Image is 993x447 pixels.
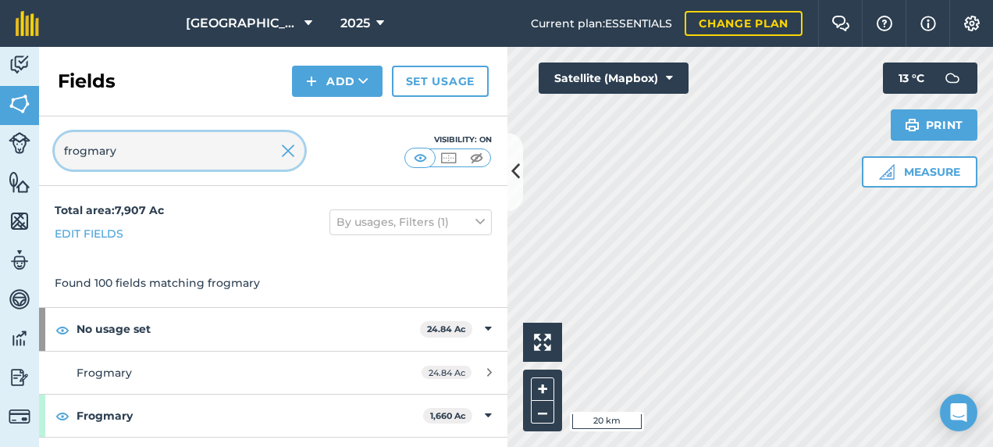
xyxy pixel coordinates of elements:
[905,116,920,134] img: svg+xml;base64,PHN2ZyB4bWxucz0iaHR0cDovL3d3dy53My5vcmcvMjAwMC9zdmciIHdpZHRoPSIxOSIgaGVpZ2h0PSIyNC...
[685,11,803,36] a: Change plan
[531,377,554,401] button: +
[186,14,298,33] span: [GEOGRAPHIC_DATA]
[9,209,30,233] img: svg+xml;base64,PHN2ZyB4bWxucz0iaHR0cDovL3d3dy53My5vcmcvMjAwMC9zdmciIHdpZHRoPSI1NiIgaGVpZ2h0PSI2MC...
[77,366,132,380] span: Frogmary
[77,395,423,437] strong: Frogmary
[899,63,924,94] span: 13 ° C
[411,150,430,166] img: svg+xml;base64,PHN2ZyB4bWxucz0iaHR0cDovL3d3dy53My5vcmcvMjAwMC9zdmciIHdpZHRoPSI1MCIgaGVpZ2h0PSI0MC...
[16,11,39,36] img: fieldmargin Logo
[404,134,492,146] div: Visibility: On
[39,352,507,394] a: Frogmary24.84 Ac
[9,406,30,427] img: svg+xml;base64,PD94bWwgdmVyc2lvbj0iMS4wIiBlbmNvZGluZz0idXRmLTgiPz4KPCEtLSBHZW5lcmF0b3I6IEFkb2JlIE...
[9,288,30,311] img: svg+xml;base64,PD94bWwgdmVyc2lvbj0iMS4wIiBlbmNvZGluZz0idXRmLTgiPz4KPCEtLSBHZW5lcmF0b3I6IEFkb2JlIE...
[281,141,295,160] img: svg+xml;base64,PHN2ZyB4bWxucz0iaHR0cDovL3d3dy53My5vcmcvMjAwMC9zdmciIHdpZHRoPSIyMiIgaGVpZ2h0PSIzMC...
[430,410,466,421] strong: 1,660 Ac
[963,16,981,31] img: A cog icon
[531,401,554,424] button: –
[55,320,69,339] img: svg+xml;base64,PHN2ZyB4bWxucz0iaHR0cDovL3d3dy53My5vcmcvMjAwMC9zdmciIHdpZHRoPSIxOCIgaGVpZ2h0PSIyNC...
[55,203,164,217] strong: Total area : 7,907 Ac
[39,395,507,437] div: Frogmary1,660 Ac
[862,156,977,188] button: Measure
[422,366,472,379] span: 24.84 Ac
[879,164,895,180] img: Ruler icon
[891,109,978,141] button: Print
[58,69,116,94] h2: Fields
[920,14,936,33] img: svg+xml;base64,PHN2ZyB4bWxucz0iaHR0cDovL3d3dy53My5vcmcvMjAwMC9zdmciIHdpZHRoPSIxNyIgaGVpZ2h0PSIxNy...
[534,334,551,351] img: Four arrows, one pointing top left, one top right, one bottom right and the last bottom left
[9,327,30,350] img: svg+xml;base64,PD94bWwgdmVyc2lvbj0iMS4wIiBlbmNvZGluZz0idXRmLTgiPz4KPCEtLSBHZW5lcmF0b3I6IEFkb2JlIE...
[292,66,383,97] button: Add
[883,63,977,94] button: 13 °C
[539,63,689,94] button: Satellite (Mapbox)
[937,63,968,94] img: svg+xml;base64,PD94bWwgdmVyc2lvbj0iMS4wIiBlbmNvZGluZz0idXRmLTgiPz4KPCEtLSBHZW5lcmF0b3I6IEFkb2JlIE...
[439,150,458,166] img: svg+xml;base64,PHN2ZyB4bWxucz0iaHR0cDovL3d3dy53My5vcmcvMjAwMC9zdmciIHdpZHRoPSI1MCIgaGVpZ2h0PSI0MC...
[831,16,850,31] img: Two speech bubbles overlapping with the left bubble in the forefront
[39,259,507,307] div: Found 100 fields matching frogmary
[55,225,123,242] a: Edit fields
[392,66,489,97] a: Set usage
[9,132,30,154] img: svg+xml;base64,PD94bWwgdmVyc2lvbj0iMS4wIiBlbmNvZGluZz0idXRmLTgiPz4KPCEtLSBHZW5lcmF0b3I6IEFkb2JlIE...
[467,150,486,166] img: svg+xml;base64,PHN2ZyB4bWxucz0iaHR0cDovL3d3dy53My5vcmcvMjAwMC9zdmciIHdpZHRoPSI1MCIgaGVpZ2h0PSI0MC...
[39,308,507,350] div: No usage set24.84 Ac
[427,324,466,334] strong: 24.84 Ac
[9,366,30,389] img: svg+xml;base64,PD94bWwgdmVyc2lvbj0iMS4wIiBlbmNvZGluZz0idXRmLTgiPz4KPCEtLSBHZW5lcmF0b3I6IEFkb2JlIE...
[9,170,30,194] img: svg+xml;base64,PHN2ZyB4bWxucz0iaHR0cDovL3d3dy53My5vcmcvMjAwMC9zdmciIHdpZHRoPSI1NiIgaGVpZ2h0PSI2MC...
[9,53,30,77] img: svg+xml;base64,PD94bWwgdmVyc2lvbj0iMS4wIiBlbmNvZGluZz0idXRmLTgiPz4KPCEtLSBHZW5lcmF0b3I6IEFkb2JlIE...
[77,308,420,350] strong: No usage set
[940,394,977,431] div: Open Intercom Messenger
[306,72,317,91] img: svg+xml;base64,PHN2ZyB4bWxucz0iaHR0cDovL3d3dy53My5vcmcvMjAwMC9zdmciIHdpZHRoPSIxNCIgaGVpZ2h0PSIyNC...
[9,92,30,116] img: svg+xml;base64,PHN2ZyB4bWxucz0iaHR0cDovL3d3dy53My5vcmcvMjAwMC9zdmciIHdpZHRoPSI1NiIgaGVpZ2h0PSI2MC...
[340,14,370,33] span: 2025
[55,406,69,425] img: svg+xml;base64,PHN2ZyB4bWxucz0iaHR0cDovL3d3dy53My5vcmcvMjAwMC9zdmciIHdpZHRoPSIxOCIgaGVpZ2h0PSIyNC...
[9,249,30,272] img: svg+xml;base64,PD94bWwgdmVyc2lvbj0iMS4wIiBlbmNvZGluZz0idXRmLTgiPz4KPCEtLSBHZW5lcmF0b3I6IEFkb2JlIE...
[875,16,894,31] img: A question mark icon
[531,15,672,32] span: Current plan : ESSENTIALS
[55,132,304,170] input: Search
[329,209,492,234] button: By usages, Filters (1)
